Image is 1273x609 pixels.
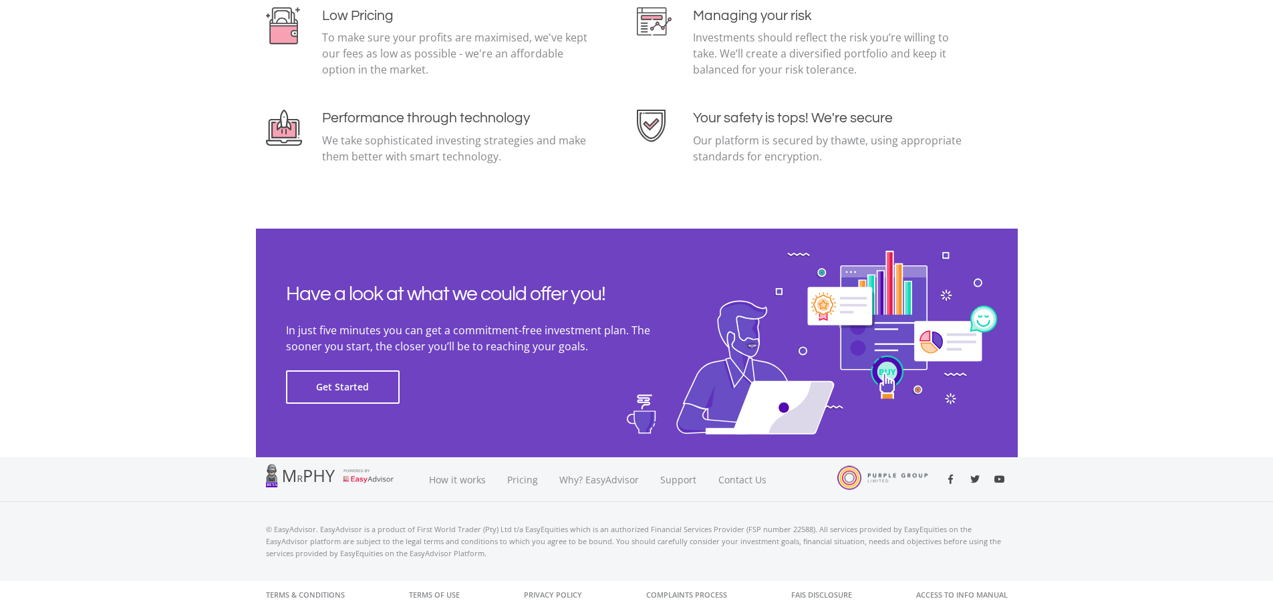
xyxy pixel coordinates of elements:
p: To make sure your profits are maximised, we've kept our fees as low as possible - we're an afford... [322,29,594,78]
a: Terms of Use [409,581,460,609]
a: Access to Info Manual [916,581,1008,609]
a: Why? EasyAdvisor [549,457,650,502]
a: How it works [418,457,497,502]
p: Our platform is secured by thawte, using appropriate standards for encryption. [693,132,965,164]
p: We take sophisticated investing strategies and make them better with smart technology. [322,132,594,164]
h4: Managing your risk [693,7,965,24]
a: Privacy Policy [524,581,582,609]
h4: Your safety is tops! We're secure [693,110,965,126]
a: Pricing [497,457,549,502]
p: © EasyAdvisor. EasyAdvisor is a product of First World Trader (Pty) Ltd t/a EasyEquities which is... [266,523,1008,560]
a: FAIS Disclosure [791,581,852,609]
h4: Performance through technology [322,110,594,126]
a: Contact Us [708,457,779,502]
h2: Have a look at what we could offer you! [286,282,687,306]
a: Terms & Conditions [266,581,345,609]
p: Investments should reflect the risk you’re willing to take. We’ll create a diversified portfolio ... [693,29,965,78]
p: In just five minutes you can get a commitment-free investment plan. The sooner you start, the clo... [286,322,687,354]
h4: Low Pricing [322,7,594,24]
button: Get Started [286,370,400,404]
a: Complaints Process [646,581,727,609]
a: Support [650,457,708,502]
